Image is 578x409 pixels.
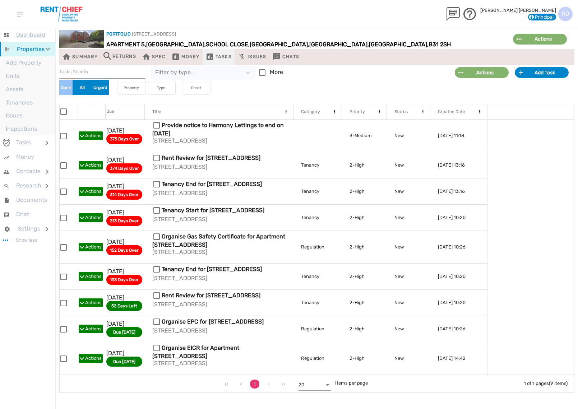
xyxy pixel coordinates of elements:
[16,31,46,38] span: Dashboard
[522,35,565,43] div: Actions
[85,244,102,250] span: Actions
[16,168,41,175] span: Contacts
[60,152,78,178] td: checkbox
[236,378,246,389] div: Go to previous page
[142,52,166,62] div: Spec
[293,231,342,263] td: Regulation column header Category
[350,109,365,114] span: Priority
[205,52,214,61] img: Navigation Icon Tasks
[106,163,142,173] div: 374 Days Over
[430,342,487,375] td: 22/05/2023 14:42 column header Created Date
[250,41,309,48] span: [GEOGRAPHIC_DATA] ,
[46,184,48,188] img: ic_chevron_right_24px.0f4c0c35.svg
[152,233,285,248] span: Organise Gas Safety Certificate for Apartment [STREET_ADDRESS]
[387,289,430,316] td: New column header Status
[3,154,15,161] img: menuicon_financials.254faf8c.svg
[106,239,142,245] div: [DATE]
[430,178,487,204] td: 19/12/2023 13:16 column header Created Date
[524,375,574,390] div: 1 of 1 pages (9 items)
[80,135,84,137] img: icon_down_chevron.484d28a2.svg
[3,182,15,190] img: menuicon_research.aa322991.svg
[4,46,15,53] img: menuicon_properties.c996c173.svg
[85,188,102,195] span: Actions
[387,178,430,204] td: New column header Status
[17,46,45,52] span: Properties
[3,225,16,233] img: menuicon_settings.27eae0af.svg
[293,316,342,342] td: Regulation column header Category
[293,120,342,152] td: column header Category
[78,316,106,342] td: Actions is template cell column header
[293,152,342,178] td: Tenancy column header Category
[106,294,142,301] div: [DATE]
[523,69,566,76] div: Add Task
[85,299,102,306] span: Actions
[293,342,342,375] td: Regulation column header Category
[78,80,86,95] li: All
[171,52,180,61] img: Navigation Icon Money
[205,52,232,62] a: Navigation Icon TasksTasks
[182,81,211,94] button: Reset
[80,275,84,278] img: icon_down_chevron.484d28a2.svg
[106,263,145,289] td: 30/4/2025133 Days Over is template cell column header Due
[206,41,250,48] span: School Close ,
[387,152,430,178] td: New column header Status
[80,357,84,360] img: icon_down_chevron.484d28a2.svg
[106,31,132,37] span: Portfolio
[237,52,246,61] img: Navigation Icon Issues
[293,204,342,231] td: Tenancy column header Category
[549,381,568,386] span: (9 items)
[255,65,283,80] div: More
[103,52,111,60] img: Navigation Icon Returns
[3,240,16,241] img: menu_showall.29eb39c0.svg
[46,169,48,174] img: ic_chevron_right_24px.0f4c0c35.svg
[106,289,145,316] td: 1/11/202552 Days Left is template cell column header Due
[530,14,554,20] span: Principal
[145,342,293,375] td: Organise EICR for Apartment 5,Wolseley House,B31 2SHApartment 5,Wolseley House,B31 2SH Loading in...
[309,41,369,48] span: [GEOGRAPHIC_DATA] ,
[17,12,23,17] img: 3gzNwCKohTBo4hQtAAAAABJRU5ErkJggg==
[342,152,387,178] td: 2-High column header Priority
[60,316,78,342] td: checkbox
[387,342,430,375] td: New column header Status
[78,342,106,375] td: Actions is template cell column header
[152,122,284,137] span: Provide notice to Harmony Lettings to end on [DATE]
[145,289,293,316] td: Rent Review for Apartment 5,Wolseley House,B31 2SHApartment 5,Wolseley House,B31 2SH Loading inte...
[16,211,29,218] span: Chat
[60,231,78,263] td: checkbox
[106,231,145,263] td: 11/4/2025152 Days Over is template cell column header Due
[85,355,102,362] span: Actions
[78,289,106,316] td: Actions is template cell column header
[517,38,522,40] img: Actions
[106,204,145,231] td: 1/11/2024313 Days Over is template cell column header Due
[85,162,102,168] span: Actions
[529,15,534,19] img: user_account.c50afb19.svg
[145,316,293,342] td: Organise EPC for Apartment 5,Wolseley House,B31 2SHApartment 5,Wolseley House,B31 2SH Loading int...
[430,263,487,289] td: 17/10/2024 10:20 column header Created Date
[106,127,142,134] div: [DATE]
[162,154,260,161] span: Rent Review for [STREET_ADDRESS]
[524,381,549,386] span: 1 of 1 pages
[46,227,48,231] img: ic_chevron_right_24px.0f4c0c35.svg
[60,342,78,375] td: checkbox
[272,52,281,61] img: Navigation Icon Chats
[106,216,142,226] div: 313 Days Over
[152,216,289,223] div: [STREET_ADDRESS]
[335,380,368,386] span: Items per page
[145,152,293,178] td: Rent Review for Apartment 5,Wolseley House,B31 2SHApartment 5,Wolseley House,B31 2SH Loading inte...
[79,298,103,307] button: Actions dropdownbutton
[171,52,199,62] div: Money
[106,268,142,275] div: [DATE]
[106,342,145,375] td: 30/5/2028Due 30/5/28 is template cell column header Due
[278,378,288,389] div: Go to last page
[171,52,199,62] a: Navigation Icon MoneyMoney
[152,249,289,255] div: [STREET_ADDRESS]
[152,360,289,367] div: [STREET_ADDRESS]
[60,178,78,204] td: checkbox
[513,33,567,45] button: Actions dropdownbutton
[79,325,103,333] button: Actions dropdownbutton
[152,164,289,170] div: [STREET_ADDRESS]
[342,231,387,263] td: 2-High column header Priority
[79,354,103,363] button: Actions dropdownbutton
[387,263,430,289] td: New column header Status
[272,52,299,62] a: Navigation Icon ChatsChats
